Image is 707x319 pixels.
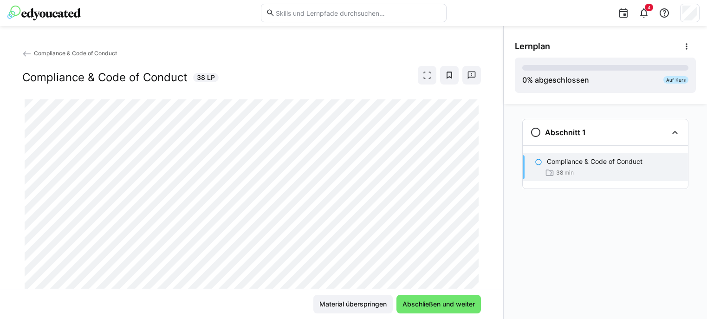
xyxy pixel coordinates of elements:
[648,5,650,10] span: 4
[275,9,441,17] input: Skills und Lernpfade durchsuchen…
[22,71,188,85] h2: Compliance & Code of Conduct
[663,76,688,84] div: Auf Kurs
[313,295,393,313] button: Material überspringen
[522,75,527,85] span: 0
[515,41,550,52] span: Lernplan
[197,73,215,82] span: 38 LP
[34,50,117,57] span: Compliance & Code of Conduct
[396,295,481,313] button: Abschließen und weiter
[22,50,117,57] a: Compliance & Code of Conduct
[522,74,589,85] div: % abgeschlossen
[547,157,642,166] p: Compliance & Code of Conduct
[545,128,586,137] h3: Abschnitt 1
[556,169,574,176] span: 38 min
[401,299,476,309] span: Abschließen und weiter
[318,299,388,309] span: Material überspringen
